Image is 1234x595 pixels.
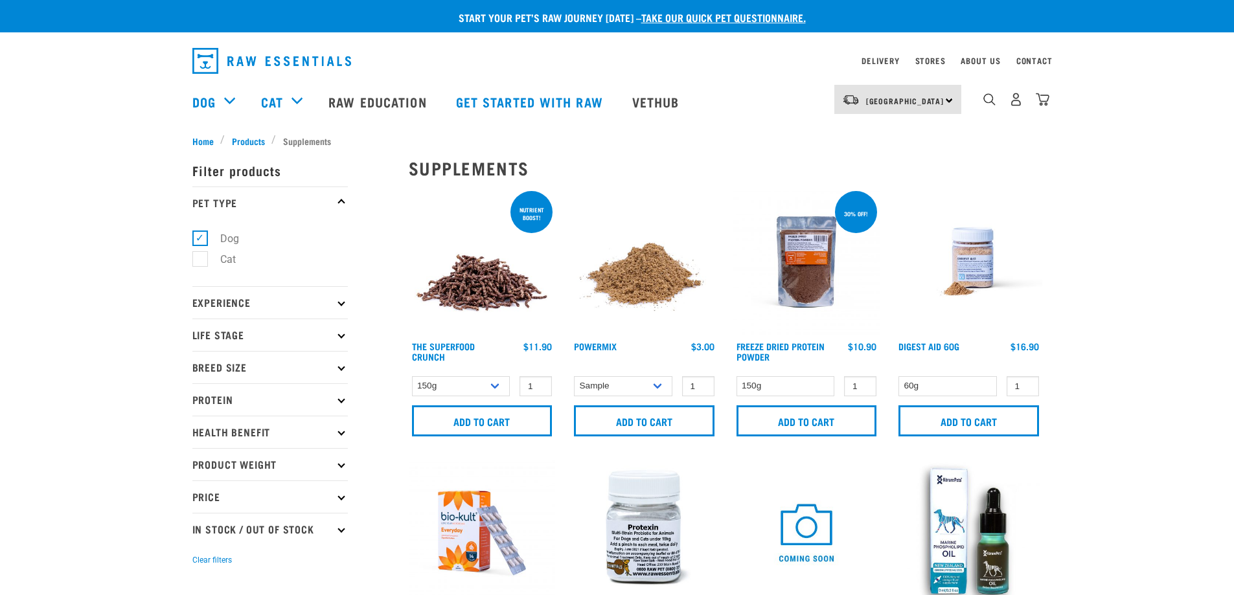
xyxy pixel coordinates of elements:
[192,134,221,148] a: Home
[192,92,216,111] a: Dog
[200,230,244,247] label: Dog
[682,376,714,396] input: 1
[898,405,1039,436] input: Add to cart
[192,448,348,480] p: Product Weight
[409,158,1042,178] h2: Supplements
[225,134,271,148] a: Products
[895,188,1042,335] img: Raw Essentials Digest Aid Pet Supplement
[520,376,552,396] input: 1
[412,405,553,436] input: Add to cart
[866,98,944,103] span: [GEOGRAPHIC_DATA]
[1036,93,1049,106] img: home-icon@2x.png
[1011,341,1039,352] div: $16.90
[192,186,348,219] p: Pet Type
[571,188,718,335] img: Pile Of PowerMix For Pets
[232,134,265,148] span: Products
[574,405,714,436] input: Add to cart
[192,134,214,148] span: Home
[838,204,874,223] div: 30% off!
[192,48,351,74] img: Raw Essentials Logo
[261,92,283,111] a: Cat
[192,513,348,545] p: In Stock / Out Of Stock
[412,344,475,359] a: The Superfood Crunch
[619,76,696,128] a: Vethub
[192,416,348,448] p: Health Benefit
[691,341,714,352] div: $3.00
[915,58,946,63] a: Stores
[409,188,556,335] img: 1311 Superfood Crunch 01
[1016,58,1053,63] a: Contact
[315,76,442,128] a: Raw Education
[733,188,880,335] img: FD Protein Powder
[862,58,899,63] a: Delivery
[192,319,348,351] p: Life Stage
[510,200,553,227] div: nutrient boost!
[192,480,348,513] p: Price
[898,344,959,348] a: Digest Aid 60g
[737,344,825,359] a: Freeze Dried Protein Powder
[961,58,1000,63] a: About Us
[192,554,232,566] button: Clear filters
[523,341,552,352] div: $11.90
[192,154,348,186] p: Filter products
[983,93,996,106] img: home-icon-1@2x.png
[1007,376,1039,396] input: 1
[182,43,1053,79] nav: dropdown navigation
[192,286,348,319] p: Experience
[844,376,876,396] input: 1
[192,383,348,416] p: Protein
[574,344,617,348] a: Powermix
[1009,93,1023,106] img: user.png
[848,341,876,352] div: $10.90
[641,14,806,20] a: take our quick pet questionnaire.
[192,351,348,383] p: Breed Size
[443,76,619,128] a: Get started with Raw
[842,94,860,106] img: van-moving.png
[192,134,1042,148] nav: breadcrumbs
[737,405,877,436] input: Add to cart
[200,251,241,267] label: Cat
